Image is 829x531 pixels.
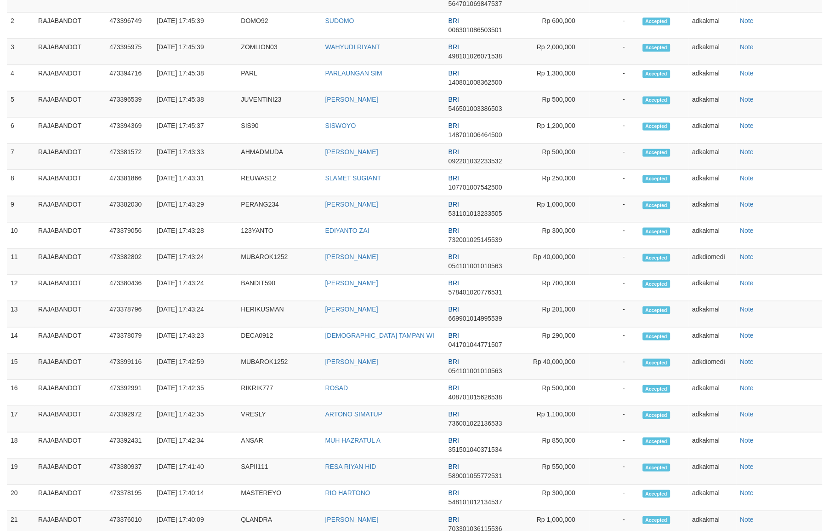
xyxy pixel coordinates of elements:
[106,91,153,117] td: 473396539
[7,275,34,301] td: 12
[448,227,459,234] span: BRI
[7,406,34,432] td: 17
[589,380,639,406] td: -
[589,432,639,458] td: -
[518,196,589,222] td: Rp 1,000,000
[237,196,321,222] td: PERANG234
[153,406,237,432] td: [DATE] 17:42:35
[448,148,459,156] span: BRI
[34,39,106,65] td: RAJABANDOT
[448,52,502,60] span: Copy 498101026071538 to clipboard
[106,406,153,432] td: 473392972
[642,175,670,183] span: Accepted
[153,380,237,406] td: [DATE] 17:42:35
[642,411,670,419] span: Accepted
[34,301,106,327] td: RAJABANDOT
[325,69,382,77] a: PARLAUNGAN SIM
[448,358,459,365] span: BRI
[688,485,736,511] td: adkakmal
[34,432,106,458] td: RAJABANDOT
[106,117,153,144] td: 473394369
[7,170,34,196] td: 8
[106,196,153,222] td: 473382030
[325,17,354,24] a: SUDOMO
[518,275,589,301] td: Rp 700,000
[448,410,459,418] span: BRI
[740,410,754,418] a: Note
[642,385,670,392] span: Accepted
[153,65,237,91] td: [DATE] 17:45:38
[518,485,589,511] td: Rp 300,000
[237,222,321,248] td: 123YANTO
[448,315,502,322] span: Copy 669901014995539 to clipboard
[34,275,106,301] td: RAJABANDOT
[325,306,378,313] a: [PERSON_NAME]
[740,437,754,444] a: Note
[448,306,459,313] span: BRI
[34,353,106,380] td: RAJABANDOT
[642,17,670,25] span: Accepted
[448,437,459,444] span: BRI
[518,91,589,117] td: Rp 500,000
[325,174,381,182] a: SLAMET SUGIANT
[589,12,639,39] td: -
[688,117,736,144] td: adkakmal
[7,485,34,511] td: 20
[153,117,237,144] td: [DATE] 17:45:37
[740,489,754,496] a: Note
[106,144,153,170] td: 473381572
[7,301,34,327] td: 13
[448,201,459,208] span: BRI
[589,39,639,65] td: -
[518,380,589,406] td: Rp 500,000
[153,301,237,327] td: [DATE] 17:43:24
[153,39,237,65] td: [DATE] 17:45:39
[34,117,106,144] td: RAJABANDOT
[448,279,459,287] span: BRI
[7,117,34,144] td: 6
[642,306,670,314] span: Accepted
[518,327,589,353] td: Rp 290,000
[448,43,459,51] span: BRI
[325,515,378,523] a: [PERSON_NAME]
[642,70,670,78] span: Accepted
[740,463,754,470] a: Note
[448,515,459,523] span: BRI
[325,332,434,339] a: [DEMOGRAPHIC_DATA] TAMPAN WI
[237,39,321,65] td: ZOMLION03
[688,353,736,380] td: adkdiomedi
[448,157,502,165] span: Copy 092201032233532 to clipboard
[7,65,34,91] td: 4
[448,174,459,182] span: BRI
[325,227,369,234] a: EDIYANTO ZAI
[237,327,321,353] td: DECA0912
[688,222,736,248] td: adkakmal
[589,144,639,170] td: -
[448,463,459,470] span: BRI
[740,358,754,365] a: Note
[237,144,321,170] td: AHMADMUDA
[740,69,754,77] a: Note
[589,248,639,275] td: -
[34,144,106,170] td: RAJABANDOT
[740,279,754,287] a: Note
[642,516,670,524] span: Accepted
[7,248,34,275] td: 11
[740,43,754,51] a: Note
[7,144,34,170] td: 7
[688,275,736,301] td: adkakmal
[153,170,237,196] td: [DATE] 17:43:31
[688,327,736,353] td: adkakmal
[518,406,589,432] td: Rp 1,100,000
[448,131,502,139] span: Copy 148701006464500 to clipboard
[106,327,153,353] td: 473378079
[325,43,380,51] a: WAHYUDI RIYANT
[106,12,153,39] td: 473396749
[34,248,106,275] td: RAJABANDOT
[153,248,237,275] td: [DATE] 17:43:24
[106,458,153,485] td: 473380937
[518,248,589,275] td: Rp 40,000,000
[518,39,589,65] td: Rp 2,000,000
[106,39,153,65] td: 473395975
[448,332,459,339] span: BRI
